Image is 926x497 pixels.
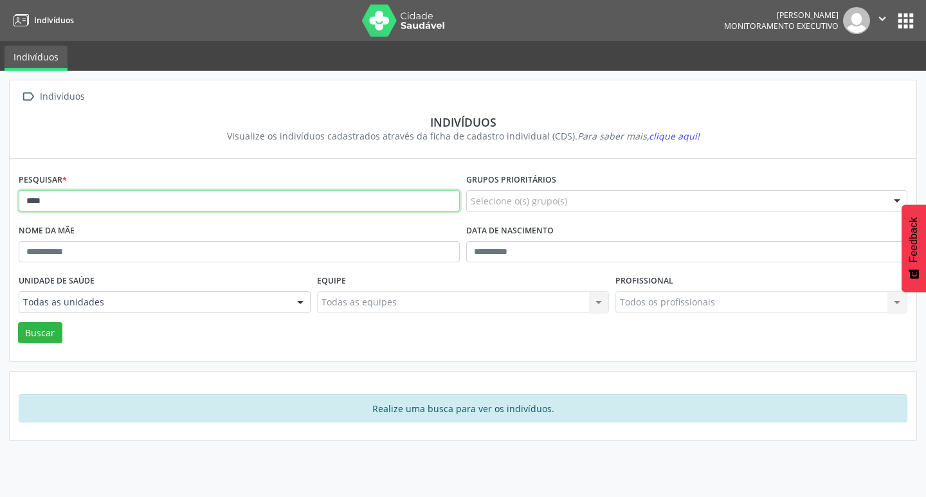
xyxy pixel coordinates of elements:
[317,271,346,291] label: Equipe
[615,271,673,291] label: Profissional
[18,322,62,344] button: Buscar
[19,221,75,241] label: Nome da mãe
[724,21,839,32] span: Monitoramento Executivo
[19,87,87,106] a:  Indivíduos
[902,204,926,292] button: Feedback - Mostrar pesquisa
[28,115,898,129] div: Indivíduos
[23,296,284,309] span: Todas as unidades
[466,221,554,241] label: Data de nascimento
[19,87,37,106] i: 
[9,10,74,31] a: Indivíduos
[577,130,700,142] i: Para saber mais,
[19,394,907,422] div: Realize uma busca para ver os indivíduos.
[908,217,920,262] span: Feedback
[724,10,839,21] div: [PERSON_NAME]
[5,46,68,71] a: Indivíduos
[843,7,870,34] img: img
[34,15,74,26] span: Indivíduos
[875,12,889,26] i: 
[19,170,67,190] label: Pesquisar
[649,130,700,142] span: clique aqui!
[471,194,567,208] span: Selecione o(s) grupo(s)
[28,129,898,143] div: Visualize os indivíduos cadastrados através da ficha de cadastro individual (CDS).
[870,7,894,34] button: 
[19,271,95,291] label: Unidade de saúde
[466,170,556,190] label: Grupos prioritários
[894,10,917,32] button: apps
[37,87,87,106] div: Indivíduos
